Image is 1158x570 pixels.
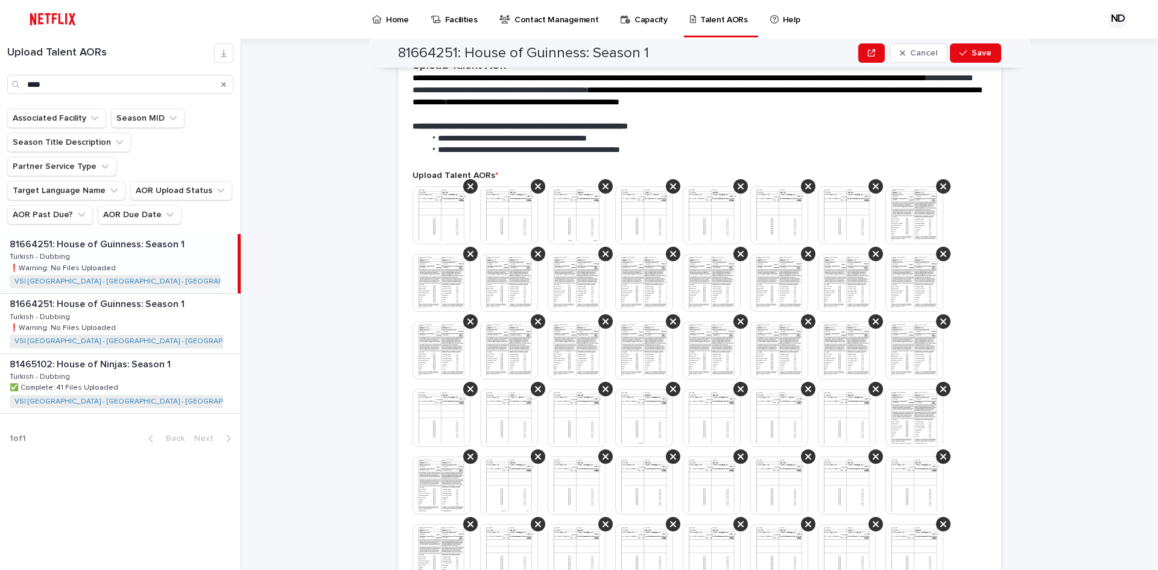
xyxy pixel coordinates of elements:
[10,236,187,250] p: 81664251: House of Guinness: Season 1
[7,75,233,94] input: Search
[910,49,937,57] span: Cancel
[7,133,131,152] button: Season Title Description
[7,109,106,128] button: Associated Facility
[98,205,182,224] button: AOR Due Date
[10,370,72,381] p: Turkish - Dubbing
[111,109,185,128] button: Season MID
[398,45,649,62] h2: 81664251: House of Guinness: Season 1
[7,205,93,224] button: AOR Past Due?
[1109,10,1128,29] div: ND
[130,181,232,200] button: AOR Upload Status
[24,7,81,31] img: ifQbXi3ZQGMSEF7WDB7W
[189,433,241,444] button: Next
[159,434,185,443] span: Back
[10,321,118,332] p: ❗️Warning: No Files Uploaded
[7,46,214,60] h1: Upload Talent AORs
[14,337,259,346] a: VSI [GEOGRAPHIC_DATA] - [GEOGRAPHIC_DATA] - [GEOGRAPHIC_DATA]
[139,433,189,444] button: Back
[7,157,116,176] button: Partner Service Type
[413,171,498,180] span: Upload Talent AORs
[890,43,948,63] button: Cancel
[194,434,221,443] span: Next
[972,49,992,57] span: Save
[10,262,118,273] p: ❗️Warning: No Files Uploaded
[14,277,259,286] a: VSI [GEOGRAPHIC_DATA] - [GEOGRAPHIC_DATA] - [GEOGRAPHIC_DATA]
[10,250,72,261] p: Turkish - Dubbing
[10,356,173,370] p: 81465102: House of Ninjas: Season 1
[950,43,1001,63] button: Save
[10,311,72,321] p: Turkish - Dubbing
[7,181,125,200] button: Target Language Name
[14,397,259,406] a: VSI [GEOGRAPHIC_DATA] - [GEOGRAPHIC_DATA] - [GEOGRAPHIC_DATA]
[10,296,187,310] p: 81664251: House of Guinness: Season 1
[10,381,121,392] p: ✅ Complete: 41 Files Uploaded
